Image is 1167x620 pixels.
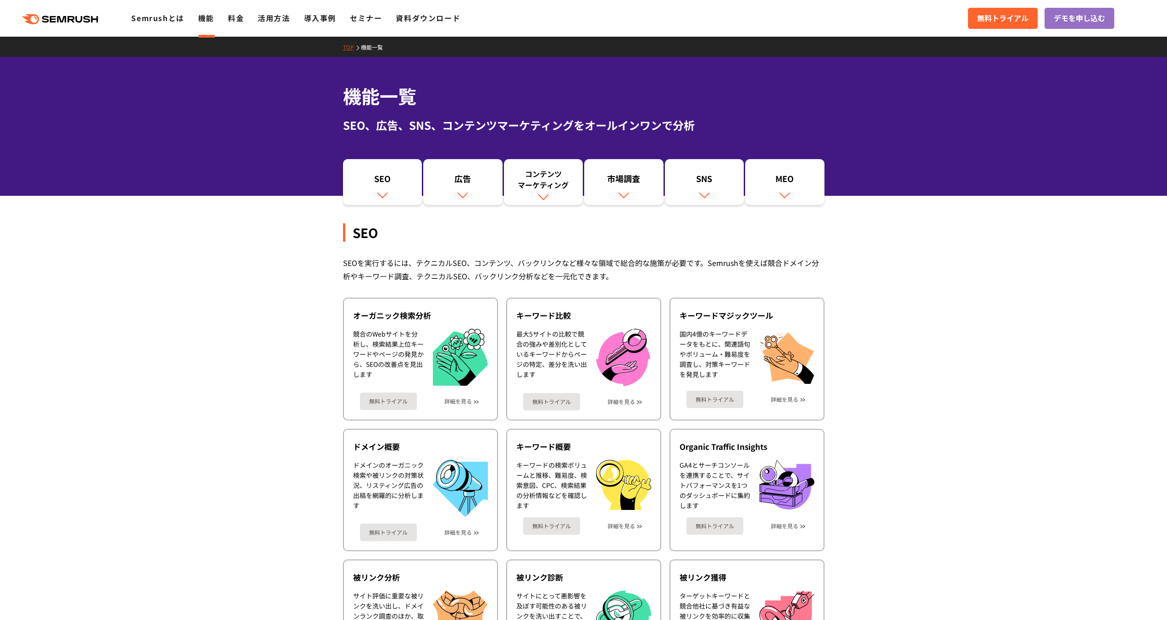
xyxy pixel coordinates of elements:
[258,12,290,23] a: 活用方法
[360,524,417,541] a: 無料トライアル
[669,173,740,188] div: SNS
[353,329,424,386] div: 競合のWebサイトを分析し、検索結果上位キーワードやページの発見から、SEOの改善点を見出します
[343,117,824,133] div: SEO、広告、SNS、コンテンツマーケティングをオールインワンで分析
[589,173,659,188] div: 市場調査
[680,310,814,321] div: キーワードマジックツール
[509,168,579,190] div: コンテンツ マーケティング
[523,517,580,535] a: 無料トライアル
[131,12,184,23] a: Semrushとは
[350,12,382,23] a: セミナー
[1054,12,1105,24] span: デモを申し込む
[516,460,587,510] div: キーワードの検索ボリュームと推移、難易度、検索意図、CPC、検索結果の分析情報などを確認します
[608,399,635,405] a: 詳細を見る
[680,572,814,583] div: 被リンク獲得
[665,159,744,205] a: SNS
[433,460,488,517] img: ドメイン概要
[516,572,651,583] div: 被リンク診断
[596,460,651,510] img: キーワード概要
[423,159,503,205] a: 広告
[516,441,651,452] div: キーワード概要
[680,329,750,384] div: 国内4億のキーワードデータをもとに、関連語句やボリューム・難易度を調査し、対策キーワードを発見します
[360,393,417,410] a: 無料トライアル
[428,173,498,188] div: 広告
[343,223,824,242] div: SEO
[680,441,814,452] div: Organic Traffic Insights
[444,398,472,404] a: 詳細を見る
[680,460,750,510] div: GA4とサーチコンソールを連携することで、サイトパフォーマンスを1つのダッシュボードに集約します
[348,173,418,188] div: SEO
[396,12,460,23] a: 資料ダウンロード
[361,43,390,51] a: 機能一覧
[353,572,488,583] div: 被リンク分析
[433,329,488,386] img: オーガニック検索分析
[771,396,798,403] a: 詳細を見る
[516,310,651,321] div: キーワード比較
[1045,8,1114,29] a: デモを申し込む
[771,523,798,529] a: 詳細を見る
[608,523,635,529] a: 詳細を見る
[504,159,583,205] a: コンテンツマーケティング
[304,12,336,23] a: 導入事例
[686,391,743,408] a: 無料トライアル
[198,12,214,23] a: 機能
[968,8,1038,29] a: 無料トライアル
[977,12,1029,24] span: 無料トライアル
[353,460,424,517] div: ドメインのオーガニック検索や被リンクの対策状況、リスティング広告の出稿を網羅的に分析します
[353,310,488,321] div: オーガニック検索分析
[584,159,664,205] a: 市場調査
[516,329,587,386] div: 最大5サイトの比較で競合の強みや差別化としているキーワードからページの特定、差分を洗い出します
[745,159,824,205] a: MEO
[759,460,814,509] img: Organic Traffic Insights
[686,517,743,535] a: 無料トライアル
[343,43,361,51] a: TOP
[759,329,814,384] img: キーワードマジックツール
[750,173,820,188] div: MEO
[523,393,580,410] a: 無料トライアル
[353,441,488,452] div: ドメイン概要
[228,12,244,23] a: 料金
[444,529,472,536] a: 詳細を見る
[343,83,824,110] h1: 機能一覧
[343,256,824,283] div: SEOを実行するには、テクニカルSEO、コンテンツ、バックリンクなど様々な領域で総合的な施策が必要です。Semrushを使えば競合ドメイン分析やキーワード調査、テクニカルSEO、バックリンク分析...
[596,329,650,386] img: キーワード比較
[343,159,422,205] a: SEO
